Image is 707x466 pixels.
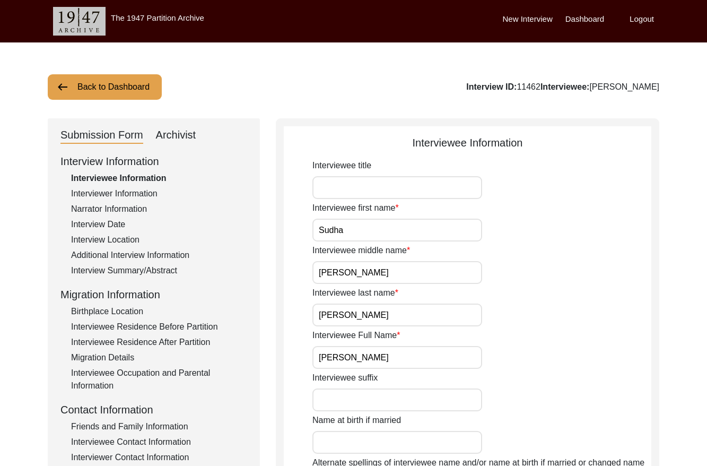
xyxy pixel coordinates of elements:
div: Migration Information [60,287,247,303]
b: Interview ID: [466,82,517,91]
div: Friends and Family Information [71,420,247,433]
div: Narrator Information [71,203,247,215]
div: Interviewee Information [284,135,651,151]
div: Contact Information [60,402,247,418]
div: Interview Information [60,153,247,169]
div: Archivist [156,127,196,144]
div: Interviewer Information [71,187,247,200]
label: The 1947 Partition Archive [111,13,204,22]
div: Birthplace Location [71,305,247,318]
div: Interviewee Residence After Partition [71,336,247,349]
img: header-logo.png [53,7,106,36]
label: Interviewee Full Name [312,329,400,342]
label: Logout [630,13,654,25]
label: Interviewee middle name [312,244,410,257]
div: Interviewer Contact Information [71,451,247,464]
label: Dashboard [565,13,604,25]
div: Interview Summary/Abstract [71,264,247,277]
div: 11462 [PERSON_NAME] [466,81,659,93]
div: Migration Details [71,351,247,364]
label: Interviewee last name [312,287,398,299]
div: Submission Form [60,127,143,144]
div: Interviewee Residence Before Partition [71,321,247,333]
b: Interviewee: [540,82,589,91]
div: Interviewee Information [71,172,247,185]
div: Interviewee Contact Information [71,436,247,448]
label: Interviewee title [312,159,371,172]
img: arrow-left.png [56,81,69,93]
div: Interview Location [71,234,247,246]
div: Interviewee Occupation and Parental Information [71,367,247,392]
label: Interviewee first name [312,202,399,214]
label: Name at birth if married [312,414,401,427]
label: New Interview [503,13,553,25]
div: Interview Date [71,218,247,231]
button: Back to Dashboard [48,74,162,100]
div: Additional Interview Information [71,249,247,262]
label: Interviewee suffix [312,372,378,384]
